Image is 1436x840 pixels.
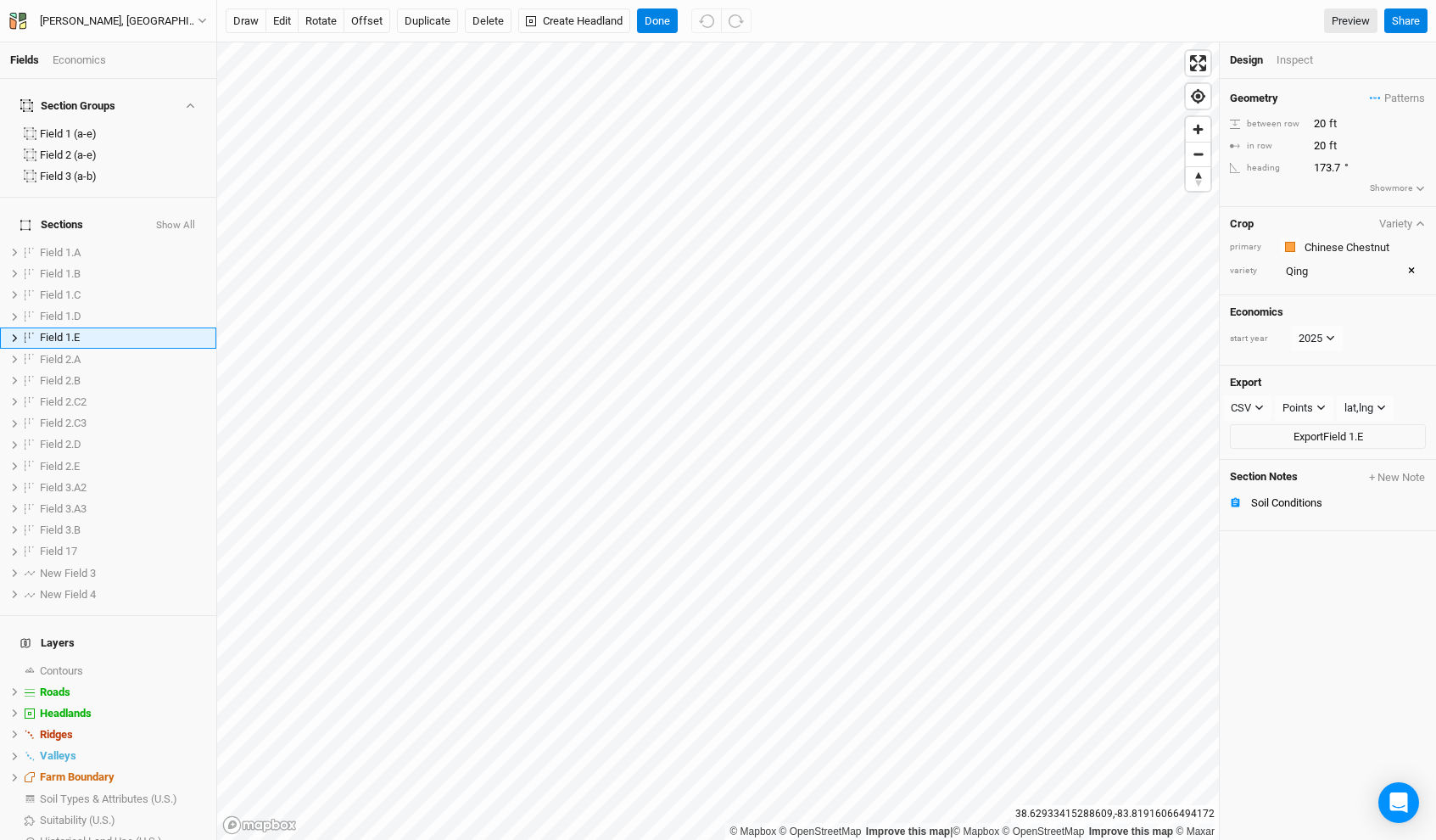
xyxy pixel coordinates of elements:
div: Field 3.A2 [40,481,206,495]
span: Field 1.D [40,310,81,322]
button: Show All [155,220,196,232]
input: Qing [1281,260,1426,281]
span: Ridges [40,728,73,741]
h4: Layers [10,626,206,660]
div: CSV [1231,400,1251,417]
div: Field 3.A3 [40,502,206,516]
span: Field 2.B [40,374,81,387]
div: Field 3 (a-b) [40,170,206,183]
button: + New Note [1368,470,1426,485]
div: Field 1.D [40,310,206,323]
button: edit [265,8,299,34]
div: Farm Boundary [40,770,206,784]
span: Roads [40,686,70,698]
span: Field 2.C2 [40,395,87,408]
button: Zoom in [1186,117,1210,142]
div: in row [1230,140,1305,153]
button: Redo (^Z) [721,8,752,34]
div: Design [1230,53,1263,68]
span: Field 17 [40,545,77,557]
div: Section Groups [20,99,115,113]
span: Suitability (U.S.) [40,814,115,826]
button: Undo (^z) [691,8,722,34]
button: 2025 [1291,326,1343,351]
div: Economics [53,53,106,68]
button: Show section groups [182,100,197,111]
span: Headlands [40,707,92,720]
button: Create Headland [518,8,630,34]
span: Section Notes [1230,470,1298,485]
button: Enter fullscreen [1186,51,1210,76]
button: × [1408,258,1415,281]
button: CSV [1223,395,1271,421]
button: Done [637,8,678,34]
a: OpenStreetMap [779,826,862,837]
button: Zoom out [1186,142,1210,166]
div: Field 1 (a-e) [40,127,206,141]
div: Field 17 [40,545,206,558]
a: OpenStreetMap [1003,826,1085,837]
span: Field 1.C [40,288,81,301]
button: Soil Conditions [1220,492,1436,513]
button: lat,lng [1337,395,1394,421]
div: Field 1.B [40,267,206,281]
button: Delete [465,8,511,34]
h4: Economics [1230,305,1426,319]
span: Soil Types & Attributes (U.S.) [40,792,177,805]
div: between row [1230,118,1305,131]
a: Fields [10,53,39,66]
button: Patterns [1369,89,1426,108]
div: heading [1230,162,1305,175]
button: rotate [298,8,344,34]
button: Share [1384,8,1428,34]
div: Field 1.E [40,331,206,344]
a: Preview [1324,8,1377,34]
a: Improve this map [866,826,950,837]
button: Variety [1378,217,1426,230]
button: draw [226,8,266,34]
div: Field 2.C2 [40,395,206,409]
span: Field 2.D [40,438,81,451]
div: Ridges [40,728,206,742]
span: Reset bearing to north [1186,167,1210,191]
h4: Crop [1230,217,1254,231]
div: Soil Conditions [1251,496,1426,510]
button: ExportField 1.E [1230,424,1426,450]
div: Headlands [40,707,206,720]
button: Find my location [1186,84,1210,109]
div: lat,lng [1344,400,1373,417]
div: Contours [40,664,206,678]
div: Suitability (U.S.) [40,814,206,827]
button: offset [344,8,390,34]
button: Reset bearing to north [1186,166,1210,191]
span: Zoom out [1186,143,1210,166]
span: Patterns [1370,90,1425,107]
div: Field 2.E [40,460,206,473]
div: Field 3.B [40,524,206,537]
div: New Field 3 [40,567,206,580]
a: Mapbox [953,826,999,837]
div: Valleys [40,749,206,763]
span: Farm Boundary [40,770,115,783]
div: Soil Types & Attributes (U.S.) [40,792,206,806]
h4: Geometry [1230,92,1278,105]
div: Roads [40,686,206,699]
span: Field 1.B [40,267,81,280]
div: [PERSON_NAME], [GEOGRAPHIC_DATA] - Spring '22 - Original [40,13,198,30]
div: Inspect [1277,53,1337,68]
div: | [729,823,1215,840]
span: Field 1.A [40,246,81,259]
span: Field 3.A3 [40,502,87,515]
span: Field 1.E [40,331,80,344]
div: primary [1230,241,1272,254]
button: Duplicate [397,8,458,34]
span: Field 2.A [40,353,81,366]
a: Mapbox logo [222,815,297,835]
input: Chinese Chestnut [1299,237,1426,257]
div: Field 2.D [40,438,206,451]
span: Contours [40,664,83,677]
span: Field 2.C3 [40,417,87,429]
